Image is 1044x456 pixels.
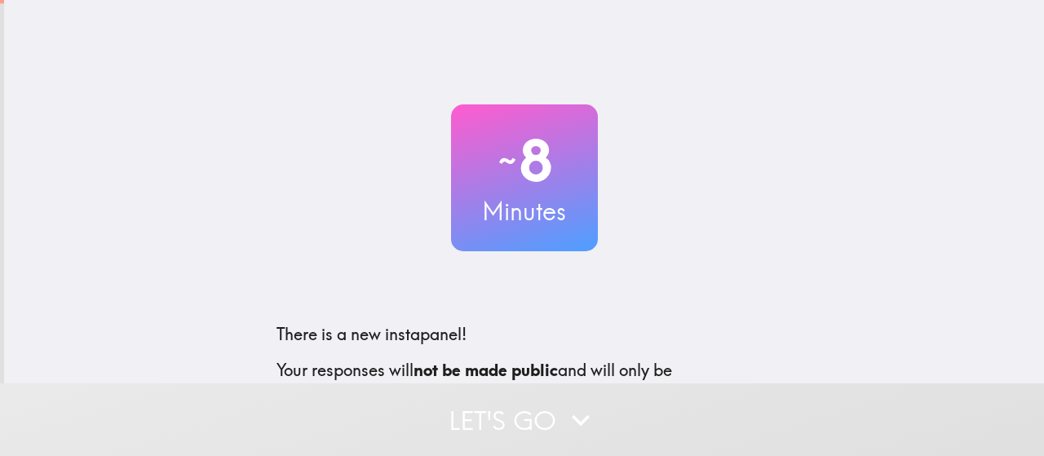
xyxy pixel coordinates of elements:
h2: 8 [451,127,598,194]
b: not be made public [414,360,558,380]
p: Your responses will and will only be confidentially shared with our clients. We'll need your emai... [276,359,772,427]
span: There is a new instapanel! [276,324,467,344]
h3: Minutes [451,194,598,228]
span: ~ [496,136,519,185]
